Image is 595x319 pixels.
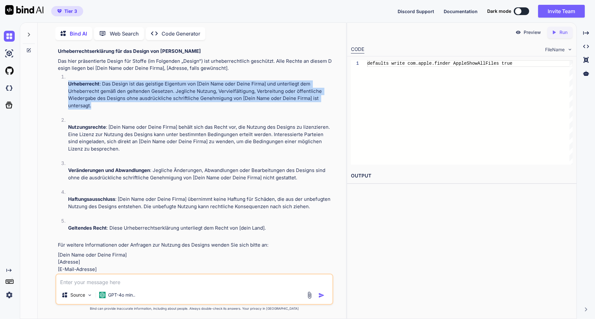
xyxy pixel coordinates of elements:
[57,9,62,13] img: premium
[99,292,106,298] img: GPT-4o mini
[55,306,333,311] p: Bind can provide inaccurate information, including about people. Always double-check its answers....
[4,83,15,94] img: darkCloudIdeIcon
[68,225,332,232] p: : Diese Urheberrechtserklärung unterliegt dem Recht von [dein Land].
[68,167,332,181] p: : Jegliche Änderungen, Abwandlungen oder Bearbeitungen des Designs sind ohne die ausdrückliche sc...
[444,9,478,14] span: Documentation
[68,124,332,152] p: : [Dein Name oder Deine Firma] behält sich das Recht vor, die Nutzung des Designs zu lizenzieren....
[70,30,87,37] p: Bind AI
[68,196,115,202] strong: Haftungsausschluss
[524,29,541,36] p: Preview
[108,292,135,298] p: GPT-4o min..
[4,31,15,42] img: chat
[318,292,325,299] img: icon
[68,225,107,231] strong: Geltendes Recht
[494,61,512,66] span: es true
[110,30,139,37] p: Web Search
[567,47,573,52] img: chevron down
[51,6,83,16] button: premiumTier 3
[68,124,106,130] strong: Nutzungsrechte
[351,60,359,67] div: 1
[70,292,85,298] p: Source
[398,8,434,15] button: Discord Support
[4,65,15,76] img: githubLight
[515,29,521,35] img: preview
[87,292,92,298] img: Pick Models
[347,168,576,184] h2: OUTPUT
[162,30,200,37] p: Code Generator
[4,290,15,300] img: settings
[538,5,585,18] button: Invite Team
[68,80,332,109] p: : Das Design ist das geistige Eigentum von [Dein Name oder Deine Firma] und unterliegt dem Urhebe...
[58,251,332,280] p: [Dein Name oder Deine Firma] [Adresse] [E-Mail-Adresse] [Telefonnummer]
[5,5,44,15] img: Bind AI
[58,241,332,249] p: Für weitere Informationen oder Anfragen zur Nutzung des Designs wenden Sie sich bitte an:
[559,29,567,36] p: Run
[4,48,15,59] img: ai-studio
[367,61,494,66] span: defaults write com.apple.finder AppleShowAllFil
[351,46,364,53] div: CODE
[58,58,332,72] p: Das hier präsentierte Design für Stoffe (im Folgenden „Design“) ist urheberrechtlich geschützt. A...
[487,8,511,14] span: Dark mode
[64,8,77,14] span: Tier 3
[398,9,434,14] span: Discord Support
[68,167,150,173] strong: Veränderungen und Abwandlungen
[306,291,313,299] img: attachment
[68,196,332,210] p: : [Dein Name oder Deine Firma] übernimmt keine Haftung für Schäden, die aus der unbefugten Nutzun...
[68,81,99,87] strong: Urheberrecht
[444,8,478,15] button: Documentation
[58,48,201,54] strong: Urheberrechtserklärung für das Design von [PERSON_NAME]
[545,46,565,53] span: FileName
